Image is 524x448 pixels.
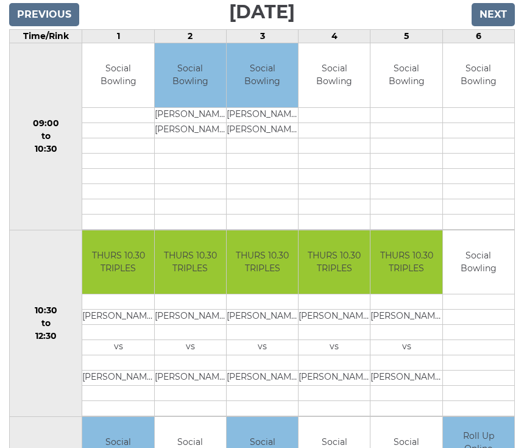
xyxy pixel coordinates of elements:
td: Time/Rink [10,30,82,43]
td: 6 [442,30,514,43]
td: [PERSON_NAME] [227,123,298,138]
td: Social Bowling [443,230,514,294]
td: 09:00 to 10:30 [10,43,82,230]
td: Social Bowling [299,43,370,107]
td: [PERSON_NAME] [227,371,298,386]
td: [PERSON_NAME] [299,371,370,386]
td: 2 [154,30,226,43]
td: 3 [226,30,298,43]
td: [PERSON_NAME] [299,310,370,325]
td: Social Bowling [155,43,226,107]
td: vs [82,340,154,355]
td: THURS 10.30 TRIPLES [227,230,298,294]
td: vs [299,340,370,355]
td: 5 [370,30,442,43]
td: THURS 10.30 TRIPLES [370,230,442,294]
td: Social Bowling [443,43,514,107]
td: [PERSON_NAME] [155,123,226,138]
td: [PERSON_NAME] [227,310,298,325]
td: THURS 10.30 TRIPLES [155,230,226,294]
td: vs [155,340,226,355]
td: [PERSON_NAME] [82,310,154,325]
td: Social Bowling [370,43,442,107]
td: Social Bowling [82,43,154,107]
td: vs [227,340,298,355]
td: 4 [299,30,370,43]
td: Social Bowling [227,43,298,107]
td: [PERSON_NAME] [155,310,226,325]
input: Next [472,3,515,26]
td: [PERSON_NAME] [227,107,298,123]
td: [PERSON_NAME] [82,371,154,386]
td: THURS 10.30 TRIPLES [299,230,370,294]
td: vs [370,340,442,355]
td: [PERSON_NAME] [370,310,442,325]
td: THURS 10.30 TRIPLES [82,230,154,294]
td: 1 [82,30,154,43]
td: 10:30 to 12:30 [10,230,82,417]
td: [PERSON_NAME] [155,107,226,123]
input: Previous [9,3,79,26]
td: [PERSON_NAME] [370,371,442,386]
td: [PERSON_NAME] [155,371,226,386]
